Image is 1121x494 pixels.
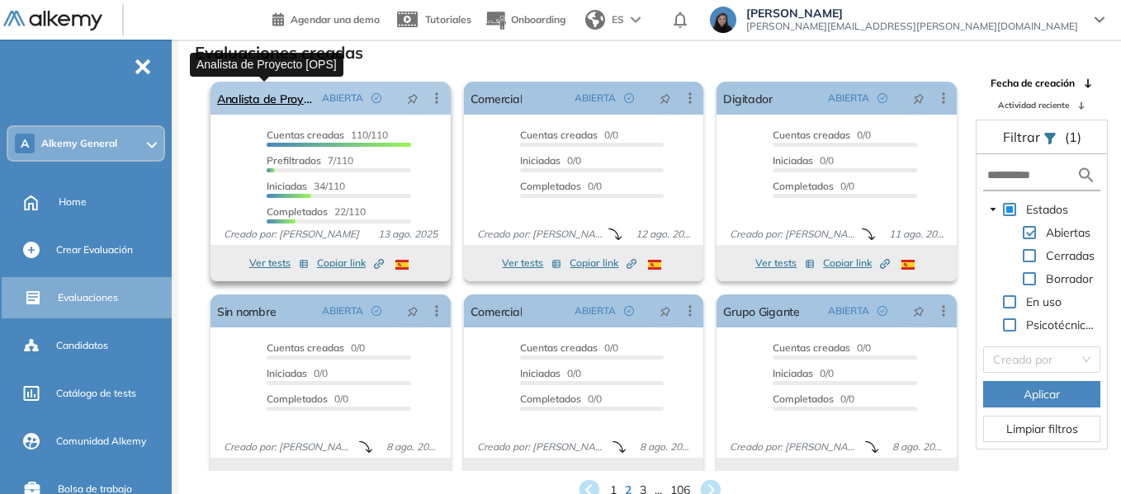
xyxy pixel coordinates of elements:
[575,303,616,318] span: ABIERTA
[511,13,565,26] span: Onboarding
[823,253,890,273] button: Copiar link
[520,393,581,405] span: Completados
[773,129,871,141] span: 0/0
[901,298,937,324] button: pushpin
[395,260,409,270] img: ESP
[267,367,307,379] span: Iniciadas
[380,440,444,454] span: 8 ago. 2025
[823,256,890,271] span: Copiar link
[886,440,950,454] span: 8 ago. 2025
[267,180,307,192] span: Iniciadas
[877,93,887,103] span: check-circle
[21,137,29,150] span: A
[755,253,815,273] button: Ver tests
[249,253,309,273] button: Ver tests
[1003,129,1043,145] span: Filtrar
[195,43,363,63] h3: Evaluaciones creadas
[575,91,616,106] span: ABIERTA
[267,205,328,218] span: Completados
[1046,225,1090,240] span: Abiertas
[828,91,869,106] span: ABIERTA
[56,338,108,353] span: Candidatos
[267,367,328,379] span: 0/0
[267,129,388,141] span: 110/110
[190,53,343,77] div: Analista de Proyecto [OPS]
[631,16,641,23] img: arrow
[1026,202,1068,217] span: Estados
[612,12,624,27] span: ES
[267,393,348,405] span: 0/0
[217,227,366,242] span: Creado por: [PERSON_NAME]
[267,154,321,167] span: Prefiltrados
[989,205,997,214] span: caret-down
[983,381,1100,407] button: Aplicar
[983,416,1100,442] button: Limpiar filtros
[520,341,598,354] span: Cuentas creadas
[585,10,605,30] img: world
[520,341,618,354] span: 0/0
[660,304,671,318] span: pushpin
[1076,165,1096,186] img: search icon
[913,304,925,318] span: pushpin
[56,386,136,401] span: Catálogo de tests
[998,99,1069,111] span: Actividad reciente
[471,227,608,242] span: Creado por: [PERSON_NAME]
[471,294,523,327] a: Comercial
[647,298,683,324] button: pushpin
[371,93,381,103] span: check-circle
[882,227,950,242] span: 11 ago. 2025
[217,440,359,454] span: Creado por: [PERSON_NAME]
[267,154,353,167] span: 7/110
[823,466,890,486] button: Copiar link
[291,13,380,26] span: Agendar una demo
[317,253,384,273] button: Copiar link
[746,7,1078,20] span: [PERSON_NAME]
[1026,318,1098,332] span: Psicotécnicos
[1065,127,1081,147] span: (1)
[267,205,366,218] span: 22/110
[59,195,87,209] span: Home
[1043,269,1096,289] span: Borrador
[520,367,560,379] span: Iniciadas
[317,466,384,486] button: Copiar link
[1006,420,1078,438] span: Limpiar filtros
[773,180,834,192] span: Completados
[217,294,276,327] a: Sin nombre
[267,393,328,405] span: Completados
[648,260,661,270] img: ESP
[773,393,854,405] span: 0/0
[520,154,560,167] span: Iniciadas
[1023,292,1065,312] span: En uso
[520,180,602,192] span: 0/0
[520,129,598,141] span: Cuentas creadas
[249,466,309,486] button: Ver tests
[520,129,618,141] span: 0/0
[56,242,133,257] span: Crear Evaluación
[520,180,581,192] span: Completados
[913,92,925,105] span: pushpin
[570,256,636,271] span: Copiar link
[395,85,431,111] button: pushpin
[425,13,471,26] span: Tutoriales
[773,180,854,192] span: 0/0
[1023,200,1071,219] span: Estados
[272,8,380,28] a: Agendar una demo
[471,82,523,115] a: Comercial
[1046,271,1093,286] span: Borrador
[267,129,344,141] span: Cuentas creadas
[317,256,384,271] span: Copiar link
[647,85,683,111] button: pushpin
[1026,294,1062,309] span: En uso
[217,82,315,115] a: Analista de Proyecto [OPS]
[520,154,581,167] span: 0/0
[828,303,869,318] span: ABIERTA
[58,290,118,305] span: Evaluaciones
[502,466,561,486] button: Ver tests
[773,341,871,354] span: 0/0
[723,294,800,327] a: Grupo Gigante
[660,92,671,105] span: pushpin
[773,367,813,379] span: Iniciadas
[633,440,698,454] span: 8 ago. 2025
[773,129,850,141] span: Cuentas creadas
[41,137,117,150] span: Alkemy General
